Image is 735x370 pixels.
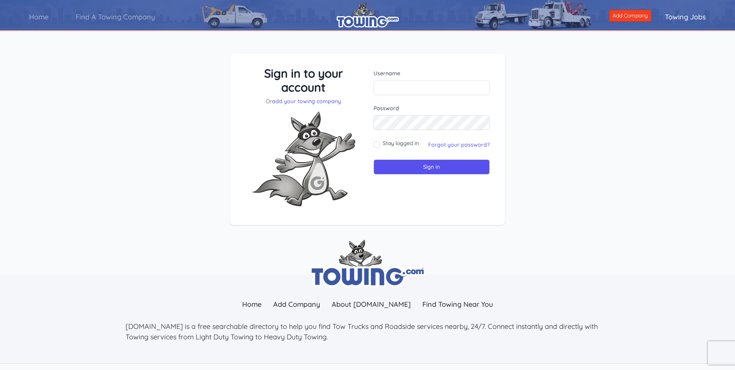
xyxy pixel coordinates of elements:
[417,296,499,313] a: Find Towing Near You
[383,139,419,147] label: Stay logged in
[267,296,326,313] a: Add Company
[374,159,490,175] input: Sign in
[245,105,361,213] img: Fox-Excited.png
[609,10,651,22] a: Add Company
[15,6,62,28] a: Home
[651,6,720,28] a: Towing Jobs
[126,321,610,342] p: [DOMAIN_NAME] is a free searchable directory to help you find Tow Trucks and Roadside services ne...
[62,6,169,28] a: Find A Towing Company
[245,66,362,94] h3: Sign in to your account
[374,104,490,112] label: Password
[236,296,267,313] a: Home
[245,97,362,105] p: Or
[428,141,490,148] a: Forgot your password?
[272,98,341,105] a: add your towing company
[337,2,399,28] img: logo.png
[374,69,490,77] label: Username
[326,296,417,313] a: About [DOMAIN_NAME]
[310,240,426,287] img: towing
